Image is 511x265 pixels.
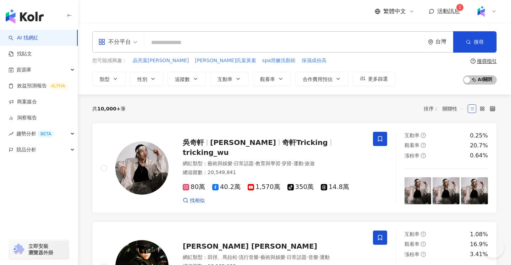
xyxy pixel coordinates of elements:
[470,231,488,238] div: 1.08%
[318,254,320,260] span: ·
[421,153,426,158] span: question-circle
[254,161,255,166] span: ·
[474,5,488,18] img: Kolr%20app%20icon%20%281%29.png
[262,57,296,64] span: spa滑嫩洗顏術
[421,242,426,247] span: question-circle
[424,103,468,114] div: 排序：
[98,36,131,48] div: 不分平台
[421,232,426,237] span: question-circle
[470,152,488,159] div: 0.64%
[133,57,189,64] span: 晶亮葉[PERSON_NAME]
[474,39,484,45] span: 搜尋
[210,72,248,86] button: 互動率
[234,161,254,166] span: 日常話題
[292,161,293,166] span: ·
[130,72,163,86] button: 性別
[97,106,121,112] span: 10,000+
[239,254,259,260] span: 流行音樂
[208,254,237,260] span: 田徑、馬拉松
[9,240,69,259] a: chrome extension立即安裝 瀏覽器外掛
[295,72,348,86] button: 合作費用預估
[461,177,488,204] img: post-image
[470,142,488,150] div: 20.7%
[255,161,280,166] span: 教育與學習
[477,58,497,64] div: 搜尋指引
[183,242,317,250] span: [PERSON_NAME] [PERSON_NAME]
[248,183,280,191] span: 1,570萬
[183,197,205,204] a: 找相似
[9,114,37,121] a: 洞察報告
[28,243,53,256] span: 立即安裝 瀏覽器外掛
[218,76,232,82] span: 互動率
[282,138,328,147] span: 奇軒Tricking
[383,7,406,15] span: 繁體中文
[456,4,463,11] sup: 1
[307,254,308,260] span: ·
[98,38,105,45] span: appstore
[210,138,276,147] span: [PERSON_NAME]
[293,161,303,166] span: 運動
[405,252,419,257] span: 漲粉率
[183,254,364,261] div: 網紅類型 ：
[285,254,287,260] span: ·
[421,252,426,257] span: question-circle
[282,161,292,166] span: 穿搭
[305,161,315,166] span: 旅遊
[16,142,36,158] span: 競品分析
[132,57,189,65] button: 晶亮葉[PERSON_NAME]
[303,76,333,82] span: 合作費用預估
[302,57,326,64] span: 保濕成份高
[435,39,453,45] div: 台灣
[183,160,364,167] div: 網紅類型 ：
[16,126,54,142] span: 趨勢分析
[208,161,232,166] span: 藝術與娛樂
[9,50,32,58] a: 找貼文
[437,8,460,15] span: 活動訊息
[9,131,13,136] span: rise
[262,57,296,65] button: spa滑嫩洗顏術
[301,57,327,65] button: 保濕成份高
[237,254,239,260] span: ·
[260,76,275,82] span: 觀看率
[137,76,147,82] span: 性別
[287,254,307,260] span: 日常話題
[321,183,349,191] span: 14.8萬
[183,183,205,191] span: 80萬
[458,5,461,10] span: 1
[195,57,256,64] span: [PERSON_NAME]氏葉黃素
[16,62,31,78] span: 資源庫
[421,143,426,148] span: question-circle
[443,103,464,114] span: 關聯性
[92,106,126,112] div: 共 筆
[405,231,419,237] span: 互動率
[9,34,38,42] a: searchAI 找網紅
[470,250,488,258] div: 3.41%
[183,148,229,157] span: tricking_wu
[183,169,364,176] div: 總追蹤數 ： 20,549,841
[6,9,44,23] img: logo
[92,123,497,213] a: KOL Avatar吳奇軒[PERSON_NAME]奇軒Trickingtricking_wu網紅類型：藝術與娛樂·日常話題·教育與學習·穿搭·運動·旅遊總追蹤數：20,549,84180萬40...
[9,98,37,106] a: 商案媒合
[175,76,190,82] span: 追蹤數
[320,254,330,260] span: 運動
[194,57,256,65] button: [PERSON_NAME]氏葉黃素
[405,153,419,158] span: 漲粉率
[92,57,127,64] span: 您可能感興趣：
[353,72,395,86] button: 更多篩選
[38,130,54,137] div: BETA
[433,177,460,204] img: post-image
[280,161,282,166] span: ·
[9,82,68,90] a: 效益預測報告ALPHA
[287,183,314,191] span: 350萬
[405,132,419,138] span: 互動率
[470,240,488,248] div: 16.9%
[405,177,432,204] img: post-image
[212,183,241,191] span: 40.2萬
[11,244,25,255] img: chrome extension
[453,31,496,53] button: 搜尋
[303,161,305,166] span: ·
[260,254,285,260] span: 藝術與娛樂
[421,133,426,138] span: question-circle
[405,241,419,247] span: 觀看率
[92,72,126,86] button: 類型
